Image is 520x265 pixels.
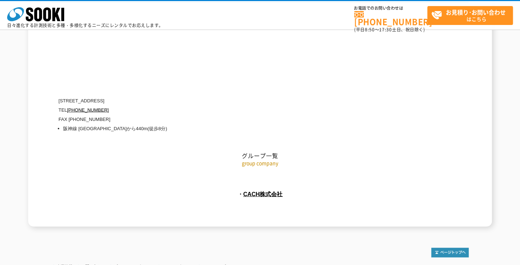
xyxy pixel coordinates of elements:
[51,81,469,159] h2: グループ一覧
[431,248,469,258] img: トップページへ
[431,6,513,24] span: はこちら
[58,106,401,115] p: TEL
[7,23,163,27] p: 日々進化する計測技術と多種・多様化するニーズにレンタルでお応えします。
[51,188,469,200] p: ・
[67,107,109,113] a: [PHONE_NUMBER]
[379,26,392,33] span: 17:30
[427,6,513,25] a: お見積り･お問い合わせはこちら
[354,11,427,26] a: [PHONE_NUMBER]
[243,191,283,197] a: CACH株式会社
[51,159,469,167] p: group company
[354,6,427,10] span: お電話でのお問い合わせは
[63,124,401,133] li: 阪神線 [GEOGRAPHIC_DATA]から440m(徒歩8分)
[365,26,375,33] span: 8:50
[58,96,401,106] p: [STREET_ADDRESS]
[58,115,401,124] p: FAX [PHONE_NUMBER]
[354,26,425,33] span: (平日 ～ 土日、祝日除く)
[446,8,506,16] strong: お見積り･お問い合わせ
